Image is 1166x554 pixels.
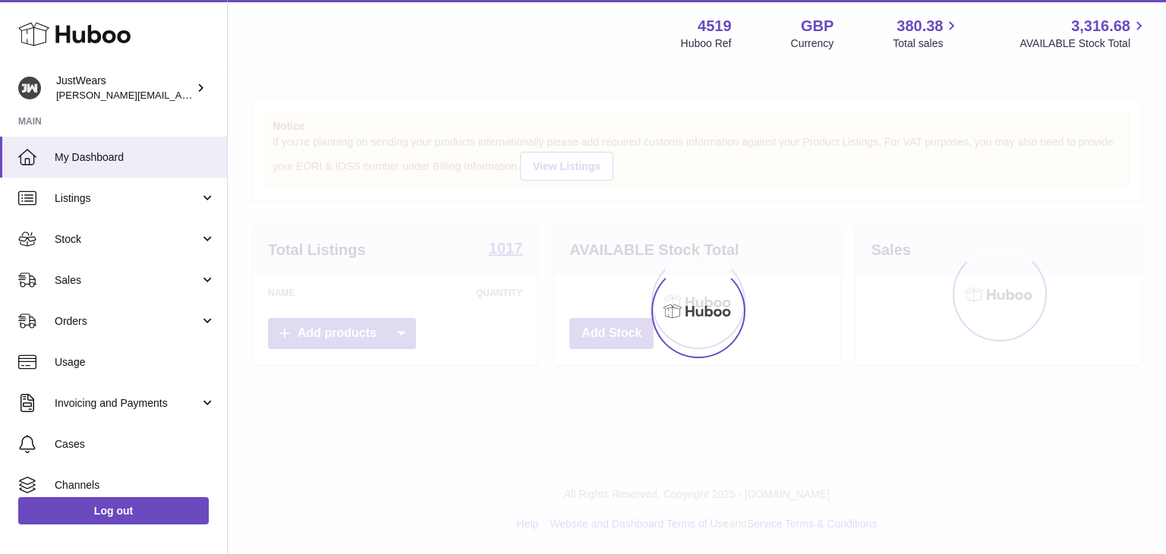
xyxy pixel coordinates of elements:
strong: 4519 [698,16,732,36]
span: Stock [55,232,200,247]
span: 380.38 [897,16,943,36]
div: Currency [791,36,834,51]
span: Usage [55,355,216,370]
span: Channels [55,478,216,493]
div: Huboo Ref [681,36,732,51]
a: 380.38 Total sales [893,16,960,51]
span: Sales [55,273,200,288]
a: 3,316.68 AVAILABLE Stock Total [1019,16,1148,51]
span: My Dashboard [55,150,216,165]
div: JustWears [56,74,193,102]
span: [PERSON_NAME][EMAIL_ADDRESS][DOMAIN_NAME] [56,89,304,101]
a: Log out [18,497,209,524]
span: Total sales [893,36,960,51]
span: 3,316.68 [1071,16,1130,36]
span: Orders [55,314,200,329]
span: Listings [55,191,200,206]
span: AVAILABLE Stock Total [1019,36,1148,51]
span: Invoicing and Payments [55,396,200,411]
span: Cases [55,437,216,452]
strong: GBP [801,16,834,36]
img: josh@just-wears.com [18,77,41,99]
